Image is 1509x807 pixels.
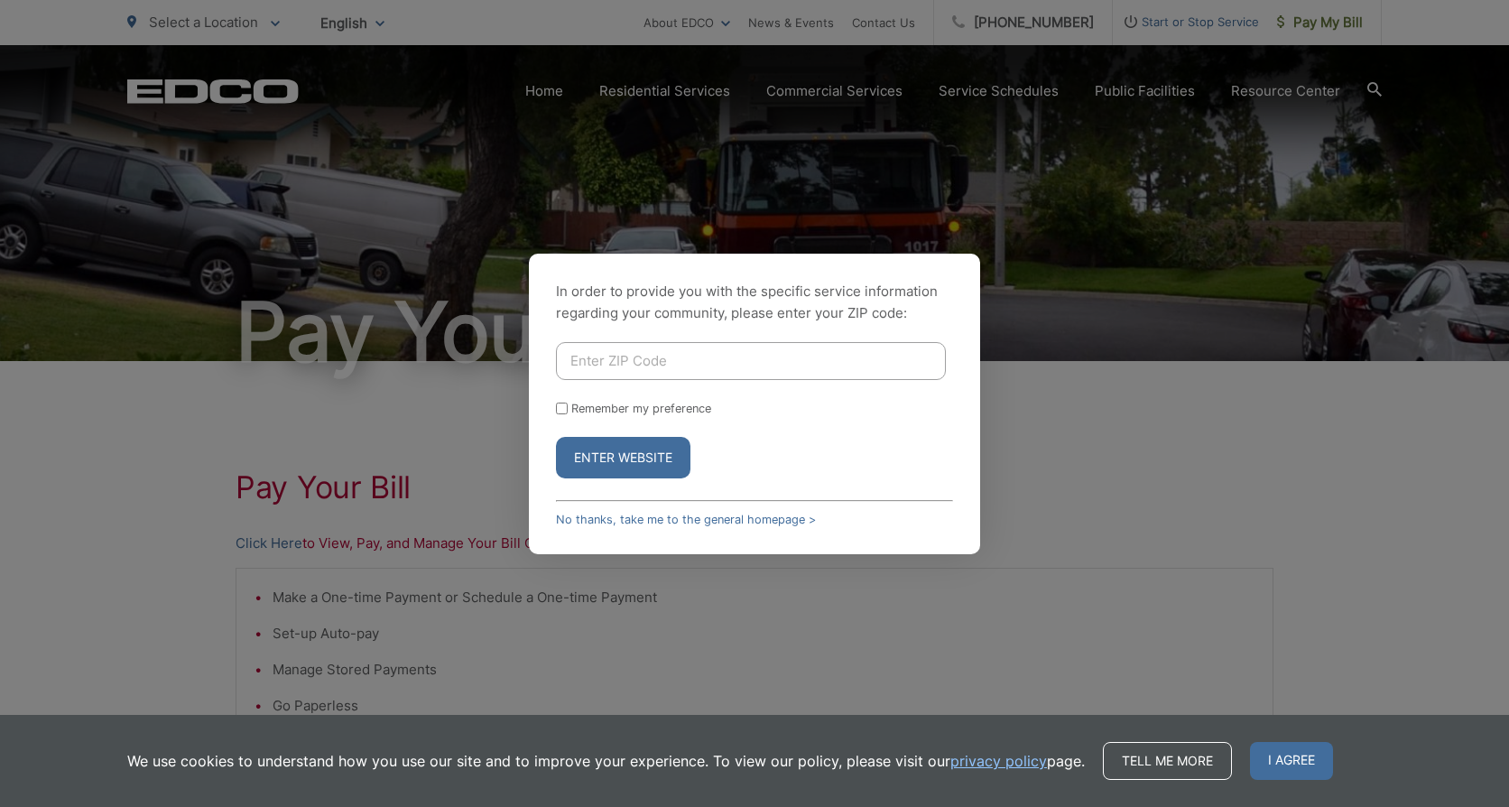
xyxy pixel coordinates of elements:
[556,342,946,380] input: Enter ZIP Code
[127,750,1085,772] p: We use cookies to understand how you use our site and to improve your experience. To view our pol...
[950,750,1047,772] a: privacy policy
[1103,742,1232,780] a: Tell me more
[556,437,690,478] button: Enter Website
[556,513,816,526] a: No thanks, take me to the general homepage >
[1250,742,1333,780] span: I agree
[571,402,711,415] label: Remember my preference
[556,281,953,324] p: In order to provide you with the specific service information regarding your community, please en...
